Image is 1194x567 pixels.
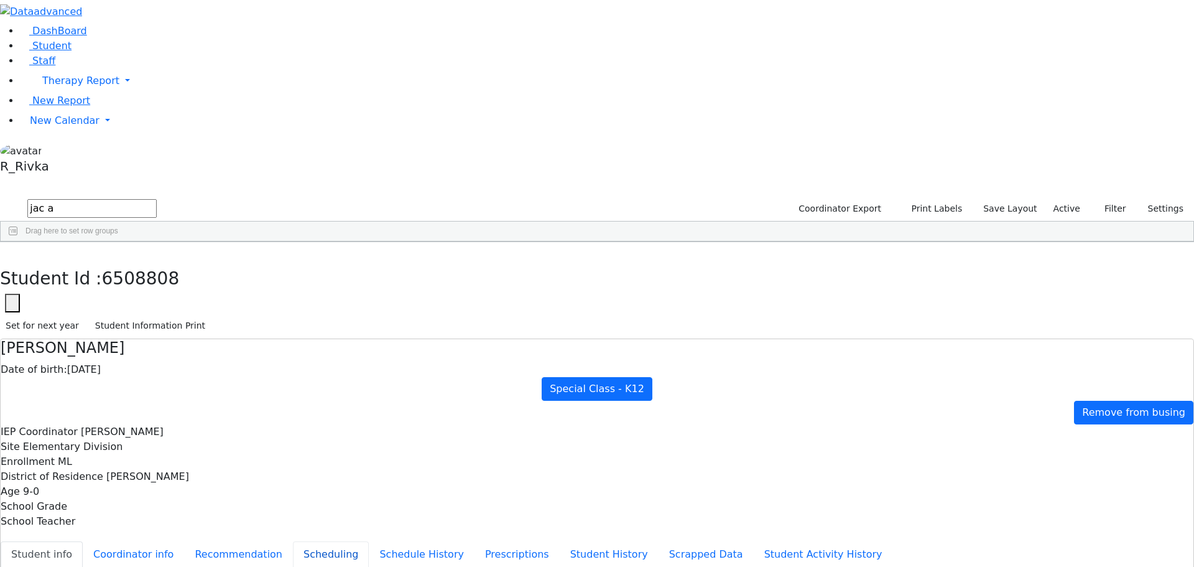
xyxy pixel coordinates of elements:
label: District of Residence [1,469,103,484]
span: Remove from busing [1082,406,1185,418]
label: Enrollment [1,454,55,469]
span: [PERSON_NAME] [106,471,189,482]
span: 6508808 [102,268,180,289]
button: Settings [1132,199,1189,218]
span: Therapy Report [42,75,119,87]
a: Staff [20,55,55,67]
span: Staff [32,55,55,67]
span: New Calendar [30,115,99,126]
button: Student Information Print [90,316,211,335]
button: Save Layout [978,199,1042,218]
div: [DATE] [1,362,1193,377]
label: School Grade [1,499,67,514]
a: New Calendar [20,108,1194,133]
span: Drag here to set row groups [25,227,118,235]
label: Age [1,484,20,499]
a: Student [20,40,72,52]
span: Elementary Division [23,441,123,452]
span: New Report [32,95,90,106]
button: Filter [1088,199,1132,218]
span: Student [32,40,72,52]
a: DashBoard [20,25,87,37]
label: Active [1048,199,1086,218]
a: Remove from busing [1074,401,1193,424]
span: [PERSON_NAME] [81,426,164,438]
label: School Teacher [1,514,75,529]
span: 9-0 [23,485,39,497]
label: Date of birth: [1,362,67,377]
input: Search [27,199,157,218]
span: DashBoard [32,25,87,37]
label: IEP Coordinator [1,424,78,439]
a: Therapy Report [20,68,1194,93]
button: Coordinator Export [790,199,887,218]
span: ML [58,456,72,467]
label: Site [1,439,20,454]
h4: [PERSON_NAME] [1,339,1193,357]
a: Special Class - K12 [542,377,652,401]
button: Print Labels [897,199,968,218]
a: New Report [20,95,90,106]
